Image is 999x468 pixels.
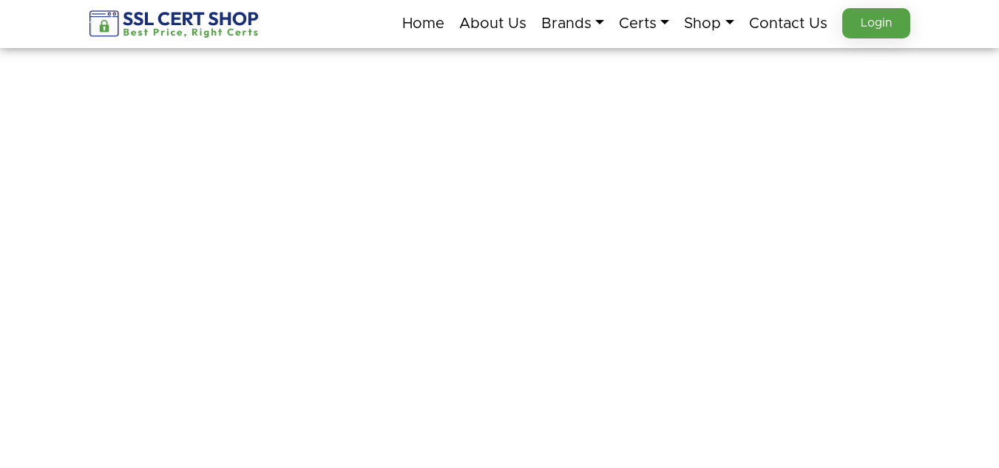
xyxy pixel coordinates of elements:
a: Login [842,8,910,38]
img: sslcertshop-logo [89,10,260,38]
a: Brands [541,8,604,39]
a: Shop [684,8,734,39]
a: Certs [619,8,669,39]
a: About Us [459,8,526,39]
a: Home [402,8,444,39]
a: Contact Us [749,8,827,39]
